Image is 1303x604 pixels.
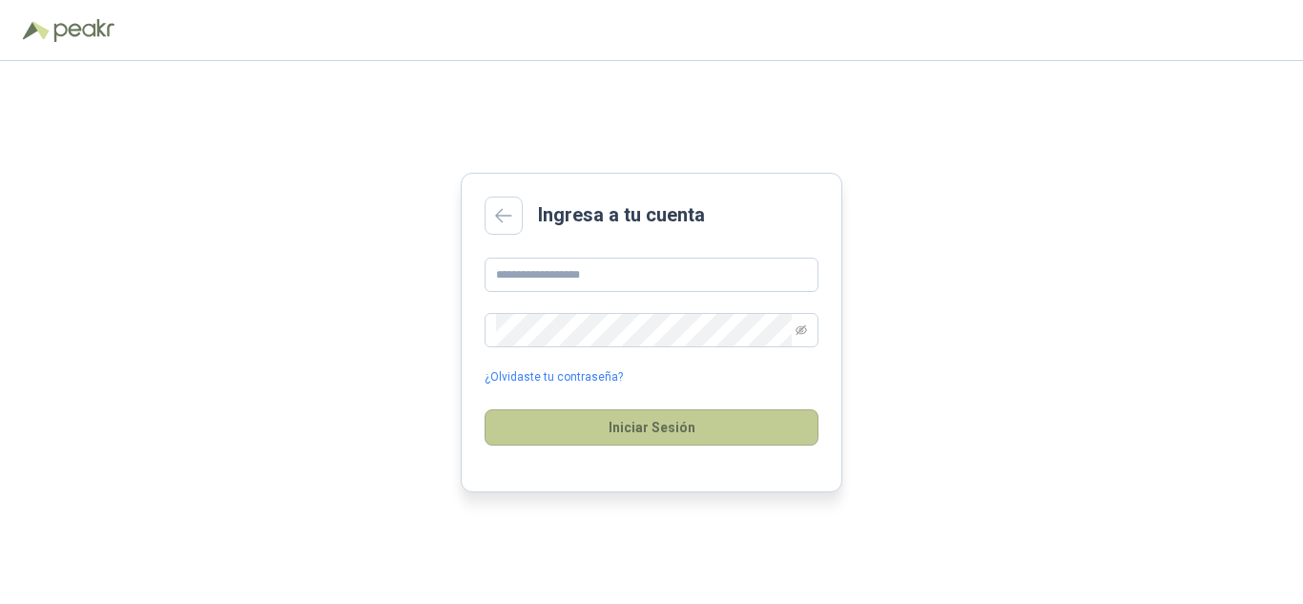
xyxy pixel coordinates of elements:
img: Logo [23,21,50,40]
a: ¿Olvidaste tu contraseña? [485,368,623,386]
img: Peakr [53,19,114,42]
h2: Ingresa a tu cuenta [538,200,705,230]
button: Iniciar Sesión [485,409,818,446]
span: eye-invisible [796,324,807,336]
